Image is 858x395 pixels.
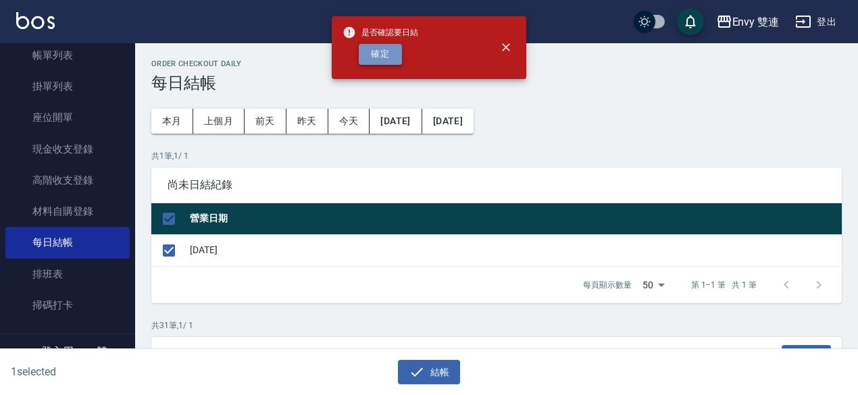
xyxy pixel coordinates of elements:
button: save [677,8,704,35]
a: 材料自購登錄 [5,196,130,227]
div: Envy 雙連 [732,14,780,30]
button: 昨天 [286,109,328,134]
td: [DATE] [186,234,842,266]
a: 掛單列表 [5,71,130,102]
h6: 1 selected [11,363,212,380]
h3: 每日結帳 [151,74,842,93]
button: 本月 [151,109,193,134]
p: 共 1 筆, 1 / 1 [151,150,842,162]
a: 現金收支登錄 [5,134,130,165]
a: 排班表 [5,259,130,290]
th: 營業日期 [186,203,842,235]
button: [DATE] [422,109,474,134]
h2: Order checkout daily [151,59,842,68]
p: 第 1–1 筆 共 1 筆 [691,279,757,291]
span: 尚未日結紀錄 [168,178,826,192]
a: 掃碼打卡 [5,290,130,321]
a: 座位開單 [5,102,130,133]
button: 登出 [790,9,842,34]
button: 前天 [245,109,286,134]
a: 高階收支登錄 [5,165,130,196]
span: 是否確認要日結 [343,26,418,39]
div: 50 [637,267,670,303]
a: 帳單列表 [5,40,130,71]
button: [DATE] [370,109,422,134]
button: 報表匯出 [782,345,832,366]
button: 結帳 [398,360,461,385]
button: 預約管理 [5,326,130,361]
button: 確定 [359,44,402,65]
button: 上個月 [193,109,245,134]
button: close [491,32,521,62]
p: 每頁顯示數量 [583,279,632,291]
h5: 登入用envy雙連 [41,345,110,372]
p: 共 31 筆, 1 / 1 [151,319,842,332]
button: 今天 [328,109,370,134]
a: 每日結帳 [5,227,130,258]
img: Logo [16,12,55,29]
button: Envy 雙連 [711,8,785,36]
